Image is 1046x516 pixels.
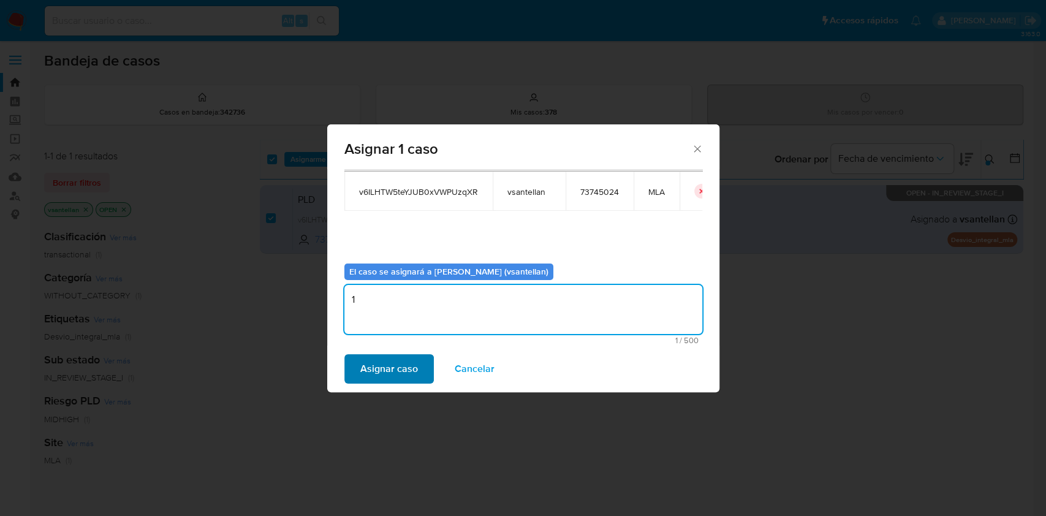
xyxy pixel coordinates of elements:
span: 73745024 [580,186,619,197]
button: Asignar caso [344,354,434,384]
button: Cancelar [439,354,510,384]
span: Asignar caso [360,355,418,382]
span: vsantellan [507,186,551,197]
button: Cerrar ventana [691,143,702,154]
span: Cancelar [455,355,495,382]
span: MLA [648,186,665,197]
span: v6ILHTW5teYJUB0xVWPUzqXR [359,186,478,197]
span: Asignar 1 caso [344,142,692,156]
textarea: 1 [344,285,702,334]
div: assign-modal [327,124,719,392]
span: Máximo 500 caracteres [348,336,699,344]
button: icon-button [694,184,709,199]
b: El caso se asignará a [PERSON_NAME] (vsantellan) [349,265,548,278]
